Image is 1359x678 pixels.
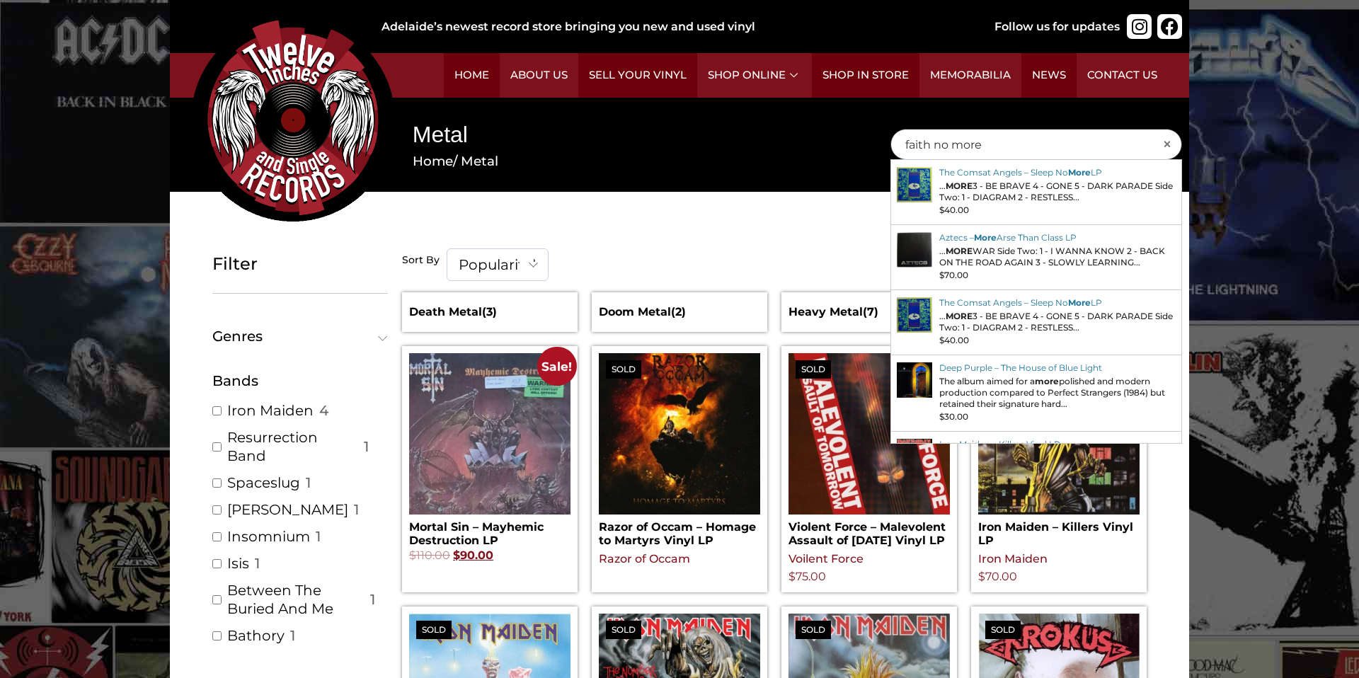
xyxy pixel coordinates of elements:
[599,353,760,547] a: SoldRazor of Occam – Homage to Martyrs Vinyl LP
[227,500,348,519] a: [PERSON_NAME]
[599,299,760,324] a: Visit product category Doom Metal
[227,401,314,420] a: Iron Maiden
[919,53,1021,98] a: Memorabilia
[413,151,848,171] nav: Breadcrumb
[578,53,697,98] a: Sell Your Vinyl
[500,53,578,98] a: About Us
[212,329,382,343] span: Genres
[1077,53,1168,98] a: Contact Us
[789,299,950,324] a: Visit product category Heavy Metal
[537,347,576,386] span: Sale!
[444,53,500,98] a: Home
[227,626,285,645] a: Bathory
[697,53,812,98] a: Shop Online
[863,305,878,318] mark: (7)
[453,548,493,562] bdi: 90.00
[409,353,570,564] a: Sale! Mortal Sin – Mayhemic Destruction LP
[789,299,950,324] h2: Heavy Metal
[796,360,831,379] span: Sold
[978,570,985,583] span: $
[409,548,450,562] bdi: 110.00
[227,554,249,573] a: Isis
[227,473,300,492] a: Spaceslug
[382,18,949,35] div: Adelaide’s newest record store bringing you new and used vinyl
[290,626,295,645] span: 1
[413,119,848,151] h1: Metal
[789,353,950,515] img: Violent Force
[1162,136,1182,153] span: ×
[606,360,641,379] span: Sold
[227,428,358,465] a: Resurrection Band
[453,548,460,562] span: $
[409,515,570,547] h2: Mortal Sin – Mayhemic Destruction LP
[364,437,369,456] span: 1
[409,548,416,562] span: $
[796,621,831,639] span: Sold
[978,552,1048,565] a: Iron Maiden
[671,305,686,318] mark: (2)
[212,329,388,343] button: Genres
[978,353,1140,547] a: SoldIron Maiden – Killers Vinyl LP
[789,570,796,583] span: $
[413,153,453,169] a: Home
[599,299,760,324] h2: Doom Metal
[482,305,497,318] mark: (3)
[227,581,365,618] a: Between The Buried And Me
[255,554,260,573] span: 1
[606,621,641,639] span: Sold
[789,552,864,565] a: Voilent Force
[316,527,321,546] span: 1
[1021,53,1077,98] a: News
[416,621,452,639] span: Sold
[978,570,1017,583] bdi: 70.00
[789,570,826,583] bdi: 75.00
[409,353,570,515] img: Mortal Sin – Mayhemic Destruction LP
[212,370,388,391] div: Bands
[227,527,310,546] a: Insomnium
[789,515,950,547] h2: Violent Force – Malevolent Assault of [DATE] Vinyl LP
[985,621,1021,639] span: Sold
[212,254,388,275] h5: Filter
[402,254,440,267] h5: Sort By
[409,299,570,324] h2: Death Metal
[599,515,760,547] h2: Razor of Occam – Homage to Martyrs Vinyl LP
[354,500,359,519] span: 1
[789,353,950,547] a: SoldViolent Force – Malevolent Assault of [DATE] Vinyl LP
[599,552,690,565] a: Razor of Occam
[599,353,760,515] img: Razor of Occam – Homage to Martyrs Vinyl LP
[409,299,570,324] a: Visit product category Death Metal
[812,53,919,98] a: Shop in Store
[370,590,375,609] span: 1
[978,515,1140,547] h2: Iron Maiden – Killers Vinyl LP
[319,401,328,420] span: 4
[994,18,1120,35] div: Follow us for updates
[447,249,548,280] span: Popularity
[306,473,311,492] span: 1
[890,129,1182,160] input: Search
[447,248,549,281] span: Popularity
